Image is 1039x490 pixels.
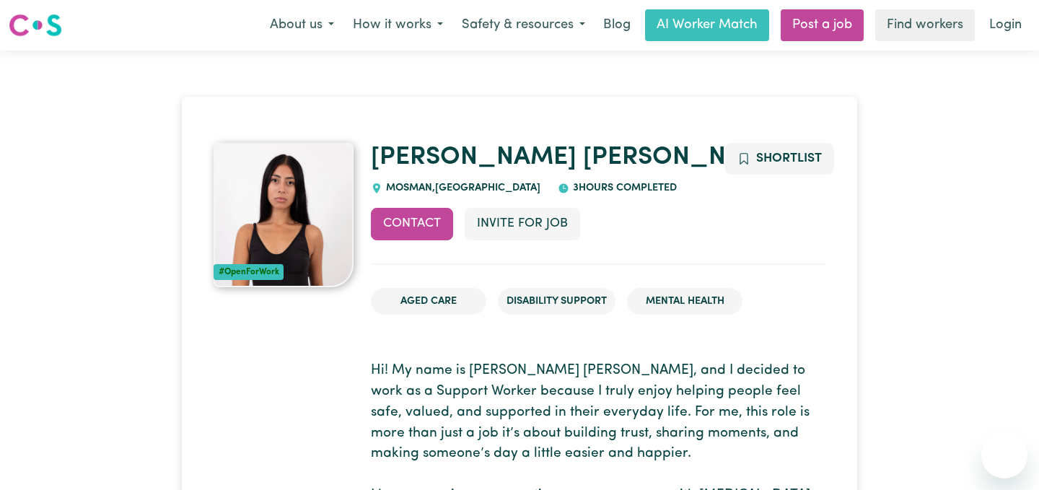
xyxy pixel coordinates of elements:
a: Careseekers logo [9,9,62,42]
img: Maria Alejandra [214,143,354,287]
button: How it works [343,10,452,40]
button: Contact [371,208,453,240]
a: Find workers [875,9,975,41]
a: Blog [595,9,639,41]
button: Safety & resources [452,10,595,40]
span: MOSMAN , [GEOGRAPHIC_DATA] [382,183,540,193]
a: Login [981,9,1030,41]
li: Disability Support [498,288,615,315]
li: Aged Care [371,288,486,315]
a: Post a job [781,9,864,41]
span: Shortlist [756,152,822,165]
iframe: Button to launch messaging window [981,432,1027,478]
a: AI Worker Match [645,9,769,41]
a: Maria Alejandra's profile picture'#OpenForWork [214,143,354,287]
div: #OpenForWork [214,264,284,280]
button: Add to shortlist [725,143,834,175]
a: [PERSON_NAME] [PERSON_NAME] [371,145,789,170]
img: Careseekers logo [9,12,62,38]
li: Mental Health [627,288,742,315]
button: Invite for Job [465,208,580,240]
span: 3 hours completed [569,183,677,193]
button: About us [260,10,343,40]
